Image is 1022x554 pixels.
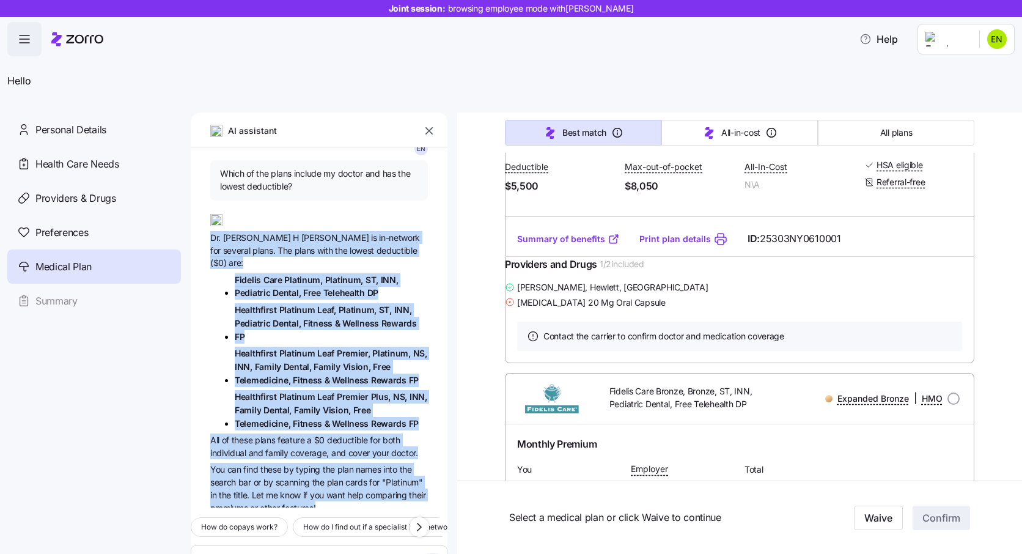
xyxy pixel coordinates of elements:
span: both [383,435,400,445]
span: 1 / 2 included [600,258,644,270]
span: in-network [379,232,420,243]
span: NS, [413,348,427,358]
span: HSA eligible [877,159,923,171]
span: Platinum, [325,275,366,285]
span: your [372,448,391,458]
span: know [280,490,303,500]
span: Rewards [371,375,409,385]
span: is [371,232,379,243]
span: ID: [748,231,841,246]
span: Fitness [293,418,325,429]
span: for [370,435,383,445]
button: How do copays work? [191,517,288,537]
span: Best match [562,127,606,139]
span: Platinum, [372,348,413,358]
span: FP [235,331,244,342]
a: Providers & Drugs [7,181,181,215]
span: $5,500 [505,179,615,194]
span: find [243,464,260,475]
span: Wellness [332,418,371,429]
span: Platinum, [284,275,325,285]
span: comparing [366,490,409,500]
span: or [250,503,260,513]
span: the [335,245,350,256]
span: ($0) [210,257,229,268]
span: INN, [410,391,427,402]
span: E N [417,146,425,152]
span: browsing employee mode with [PERSON_NAME] [448,2,634,15]
button: How do I find out if a specialist is in-network? [293,517,469,537]
span: All plans [880,127,912,139]
span: Wellness [342,318,381,328]
span: Vision, [343,361,373,372]
span: family [265,448,290,458]
span: Care [263,275,285,285]
span: Wellness [332,375,371,385]
span: feature [278,435,307,445]
span: Dental, [284,361,314,372]
span: [MEDICAL_DATA] 20 Mg Oral Capsule [517,297,666,309]
span: HMO [922,393,943,405]
span: by [284,464,296,475]
button: Confirm [913,506,970,530]
span: names [356,464,383,475]
span: $8,050 [625,179,735,194]
span: NS, [393,391,410,402]
span: Deductible [505,161,548,173]
span: FP [409,375,419,385]
span: Employer [631,463,668,475]
span: Platinum [279,305,318,315]
span: Family [294,405,323,415]
span: All-in-cost [721,127,760,139]
span: these [260,464,284,475]
span: help [347,490,366,500]
span: Monthly Premium [517,437,597,452]
span: Rewards [381,318,417,328]
span: if [303,490,310,500]
span: 25303NY0610001 [760,231,841,246]
span: me [266,490,280,500]
span: for [369,477,382,487]
span: Plus, [371,391,393,402]
span: & [335,318,342,328]
span: search [210,477,238,487]
span: Telemedicine, [235,375,293,385]
img: Fidelis Care [515,384,590,413]
span: Healthfirst [235,348,279,358]
span: in [210,490,219,500]
span: [PERSON_NAME] [223,232,293,243]
span: cards [345,477,369,487]
span: Which of the plans include my doctor and has the lowest deductible? [220,168,418,193]
span: Fitness [303,318,335,328]
span: Pediatric [235,318,273,328]
span: plan [337,464,356,475]
span: lowest [350,245,377,256]
span: Free [353,405,371,415]
span: INN, [394,305,412,315]
span: The [278,245,295,256]
span: Premier [337,391,371,402]
span: $0 [314,435,327,445]
span: [PERSON_NAME] , Hewlett, [GEOGRAPHIC_DATA] [517,281,708,294]
span: Dental, [273,318,303,328]
a: Health Care Needs [7,147,181,181]
a: Preferences [7,215,181,249]
span: Joint session: [389,2,634,15]
span: for [210,245,223,256]
span: Confirm [922,511,960,525]
span: Family [314,361,342,372]
span: ST, [366,275,381,285]
span: Select a medical plan or click Waive to continue [509,510,813,525]
span: with [317,245,335,256]
span: "Platinum" [382,477,423,487]
span: [PERSON_NAME] [301,232,372,243]
span: Max-out-of-pocket [625,161,702,173]
span: Total [744,464,848,476]
span: Providers and Drugs [505,257,597,272]
span: Fidelis [235,275,263,285]
span: Vision, [323,405,353,415]
span: AI assistant [227,124,278,138]
div: Hello [7,56,1015,105]
span: Fitness [293,375,325,385]
span: All [210,435,222,445]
